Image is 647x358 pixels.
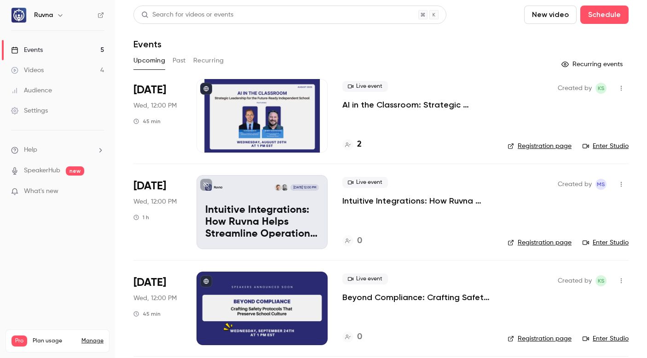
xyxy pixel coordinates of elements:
[133,118,161,125] div: 45 min
[214,185,222,190] p: Ruvna
[342,138,362,151] a: 2
[342,331,362,343] a: 0
[342,292,493,303] a: Beyond Compliance: Crafting Safety Protocols That Preserve School Culture
[24,145,37,155] span: Help
[595,179,607,190] span: Marshall Singer
[598,83,605,94] span: KS
[342,177,388,188] span: Live event
[12,8,26,23] img: Ruvna
[11,106,48,115] div: Settings
[558,179,592,190] span: Created by
[133,197,177,206] span: Wed, 12:00 PM
[173,53,186,68] button: Past
[598,275,605,286] span: KS
[12,335,27,347] span: Pro
[133,214,149,221] div: 1 h
[133,310,161,318] div: 45 min
[342,235,362,247] a: 0
[558,83,592,94] span: Created by
[558,275,592,286] span: Created by
[193,53,224,68] button: Recurring
[24,187,58,196] span: What's new
[205,205,319,240] p: Intuitive Integrations: How Ruvna Helps Streamline Operations and Improve Safety
[583,238,629,247] a: Enter Studio
[11,86,52,95] div: Audience
[595,83,607,94] span: Kyra Sandness
[583,334,629,343] a: Enter Studio
[11,145,104,155] li: help-dropdown-opener
[357,138,362,151] h4: 2
[196,175,328,249] a: Intuitive Integrations: How Ruvna Helps Streamline Operations and Improve SafetyRuvnaBill Farrell...
[133,179,166,193] span: [DATE]
[133,39,162,50] h1: Events
[597,179,605,190] span: MS
[93,188,104,196] iframe: Noticeable Trigger
[34,11,53,20] h6: Ruvna
[342,81,388,92] span: Live event
[133,175,182,249] div: Sep 10 Wed, 1:00 PM (America/New York)
[66,166,84,176] span: new
[524,6,577,24] button: New video
[133,272,182,345] div: Sep 24 Wed, 1:00 PM (America/New York)
[133,101,177,110] span: Wed, 12:00 PM
[342,273,388,284] span: Live event
[557,57,629,72] button: Recurring events
[24,166,60,176] a: SpeakerHub
[290,184,318,191] span: [DATE] 12:00 PM
[33,337,76,345] span: Plan usage
[11,66,44,75] div: Videos
[508,238,572,247] a: Registration page
[583,142,629,151] a: Enter Studio
[141,10,233,20] div: Search for videos or events
[508,334,572,343] a: Registration page
[133,275,166,290] span: [DATE]
[133,53,165,68] button: Upcoming
[133,79,182,153] div: Aug 20 Wed, 1:00 PM (America/New York)
[357,235,362,247] h4: 0
[282,184,288,191] img: Bill Farrell
[133,83,166,97] span: [DATE]
[342,99,493,110] a: AI in the Classroom: Strategic Leadership for the Future-Ready Independent School
[595,275,607,286] span: Kyra Sandness
[580,6,629,24] button: Schedule
[11,45,43,55] div: Events
[133,294,177,303] span: Wed, 12:00 PM
[81,337,104,345] a: Manage
[342,195,493,206] a: Intuitive Integrations: How Ruvna Helps Streamline Operations and Improve Safety
[508,142,572,151] a: Registration page
[357,331,362,343] h4: 0
[275,184,281,191] img: Marshall Singer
